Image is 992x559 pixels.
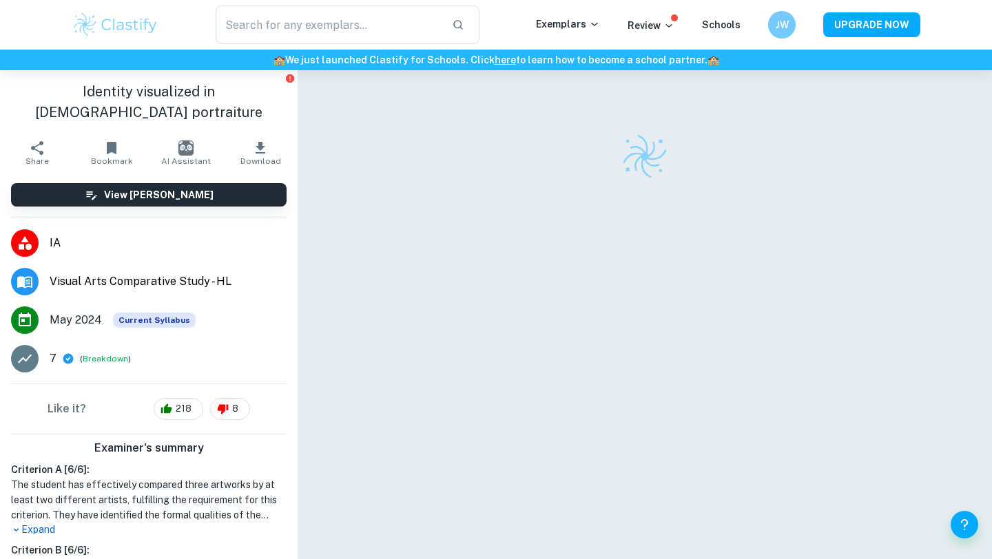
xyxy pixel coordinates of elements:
span: Share [25,156,49,166]
button: Bookmark [74,134,149,172]
button: Help and Feedback [951,511,978,538]
h6: Examiner's summary [6,440,292,456]
span: ( ) [80,352,131,366]
span: Bookmark [91,156,133,166]
img: AI Assistant [178,140,194,156]
button: View [PERSON_NAME] [11,183,287,207]
button: Breakdown [83,352,128,365]
span: 8 [225,402,246,416]
button: UPGRADE NOW [823,12,920,37]
button: JW [768,11,796,39]
button: Report issue [285,73,295,83]
div: 218 [154,398,203,420]
button: Download [223,134,298,172]
h6: Like it? [48,401,86,417]
h6: JW [774,17,790,32]
button: AI Assistant [149,134,223,172]
h6: We just launched Clastify for Schools. Click to learn how to become a school partner. [3,52,989,67]
h1: The student has effectively compared three artworks by at least two different artists, fulfilling... [11,477,287,523]
span: 🏫 [707,54,719,65]
span: Current Syllabus [113,313,196,328]
img: Clastify logo [72,11,159,39]
span: Download [240,156,281,166]
a: here [495,54,516,65]
div: This exemplar is based on the current syllabus. Feel free to refer to it for inspiration/ideas wh... [113,313,196,328]
span: AI Assistant [161,156,211,166]
span: 218 [168,402,199,416]
span: 🏫 [273,54,285,65]
p: Review [628,18,674,33]
input: Search for any exemplars... [216,6,441,44]
p: Exemplars [536,17,600,32]
span: IA [50,235,287,251]
h6: Criterion A [ 6 / 6 ]: [11,462,287,477]
p: Expand [11,523,287,537]
p: 7 [50,350,56,367]
span: May 2024 [50,312,102,328]
h1: Identity visualized in [DEMOGRAPHIC_DATA] portraiture [11,81,287,123]
span: Visual Arts Comparative Study - HL [50,273,287,290]
h6: Criterion B [ 6 / 6 ]: [11,542,287,558]
h6: View [PERSON_NAME] [104,187,214,202]
div: 8 [210,398,250,420]
a: Schools [702,19,741,30]
img: Clastify logo [621,132,669,180]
